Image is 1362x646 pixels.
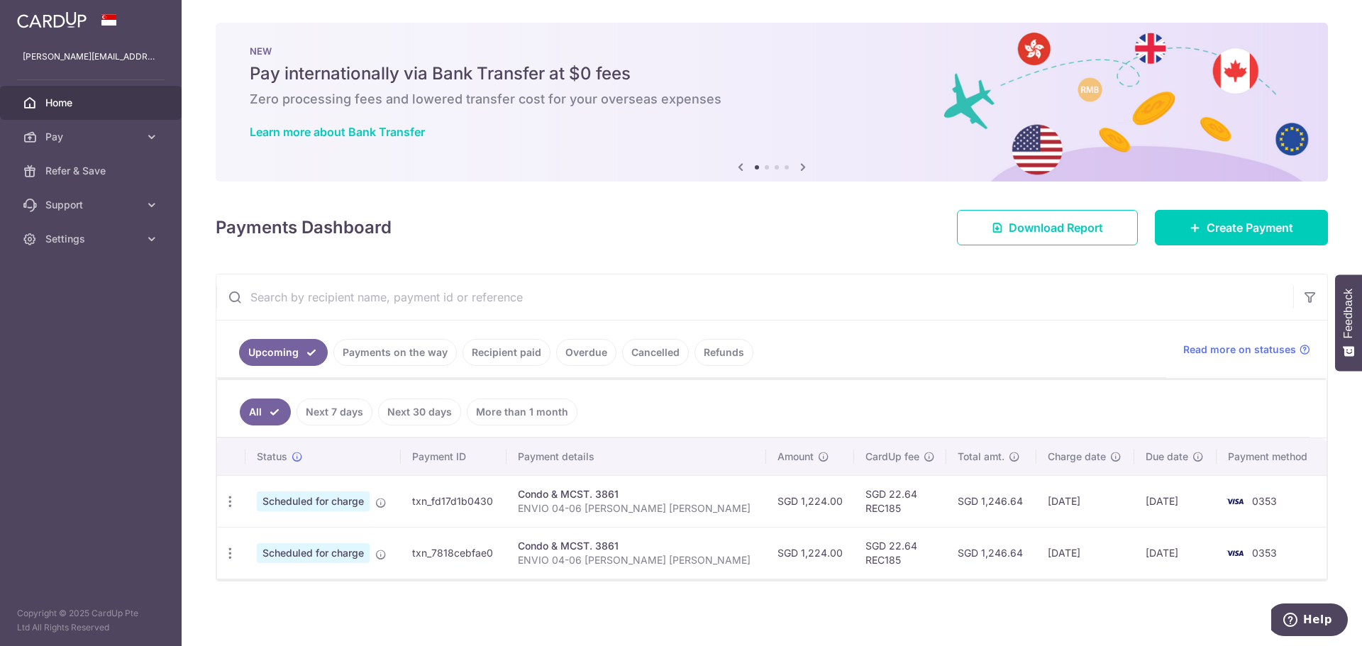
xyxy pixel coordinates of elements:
div: Condo & MCST. 3861 [518,487,755,501]
a: Download Report [957,210,1138,245]
div: Condo & MCST. 3861 [518,539,755,553]
span: Due date [1146,450,1188,464]
iframe: Opens a widget where you can find more information [1271,603,1348,639]
td: SGD 22.64 REC185 [854,527,946,579]
span: Scheduled for charge [257,543,370,563]
span: Status [257,450,287,464]
span: Charge date [1048,450,1106,464]
p: ENVIO 04-06 [PERSON_NAME] [PERSON_NAME] [518,553,755,567]
a: More than 1 month [467,399,577,425]
h6: Zero processing fees and lowered transfer cost for your overseas expenses [250,91,1294,108]
td: [DATE] [1036,475,1135,527]
img: Bank Card [1221,493,1249,510]
td: SGD 1,224.00 [766,475,854,527]
span: Amount [777,450,814,464]
span: 0353 [1252,547,1277,559]
span: Settings [45,232,139,246]
span: Support [45,198,139,212]
a: Learn more about Bank Transfer [250,125,425,139]
th: Payment ID [401,438,506,475]
span: Pay [45,130,139,144]
td: txn_fd17d1b0430 [401,475,506,527]
a: Refunds [694,339,753,366]
p: [PERSON_NAME][EMAIL_ADDRESS][DOMAIN_NAME] [23,50,159,64]
span: Home [45,96,139,110]
span: Feedback [1342,289,1355,338]
input: Search by recipient name, payment id or reference [216,274,1293,320]
a: Cancelled [622,339,689,366]
p: NEW [250,45,1294,57]
td: SGD 22.64 REC185 [854,475,946,527]
a: Recipient paid [463,339,550,366]
td: SGD 1,246.64 [946,527,1036,579]
a: Read more on statuses [1183,343,1310,357]
span: CardUp fee [865,450,919,464]
span: Create Payment [1207,219,1293,236]
td: SGD 1,224.00 [766,527,854,579]
span: Read more on statuses [1183,343,1296,357]
p: ENVIO 04-06 [PERSON_NAME] [PERSON_NAME] [518,501,755,516]
img: CardUp [17,11,87,28]
span: Refer & Save [45,164,139,178]
a: Next 30 days [378,399,461,425]
td: [DATE] [1036,527,1135,579]
td: SGD 1,246.64 [946,475,1036,527]
h5: Pay internationally via Bank Transfer at $0 fees [250,62,1294,85]
a: Payments on the way [333,339,457,366]
a: Upcoming [239,339,328,366]
img: Bank Card [1221,545,1249,562]
th: Payment details [506,438,767,475]
span: Download Report [1009,219,1103,236]
h4: Payments Dashboard [216,215,392,240]
a: All [240,399,291,425]
img: Bank transfer banner [216,23,1328,182]
td: txn_7818cebfae0 [401,527,506,579]
a: Overdue [556,339,616,366]
td: [DATE] [1134,475,1217,527]
button: Feedback - Show survey [1335,274,1362,371]
span: Scheduled for charge [257,491,370,511]
th: Payment method [1217,438,1327,475]
span: 0353 [1252,495,1277,507]
td: [DATE] [1134,527,1217,579]
a: Next 7 days [297,399,372,425]
a: Create Payment [1155,210,1328,245]
span: Total amt. [958,450,1004,464]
